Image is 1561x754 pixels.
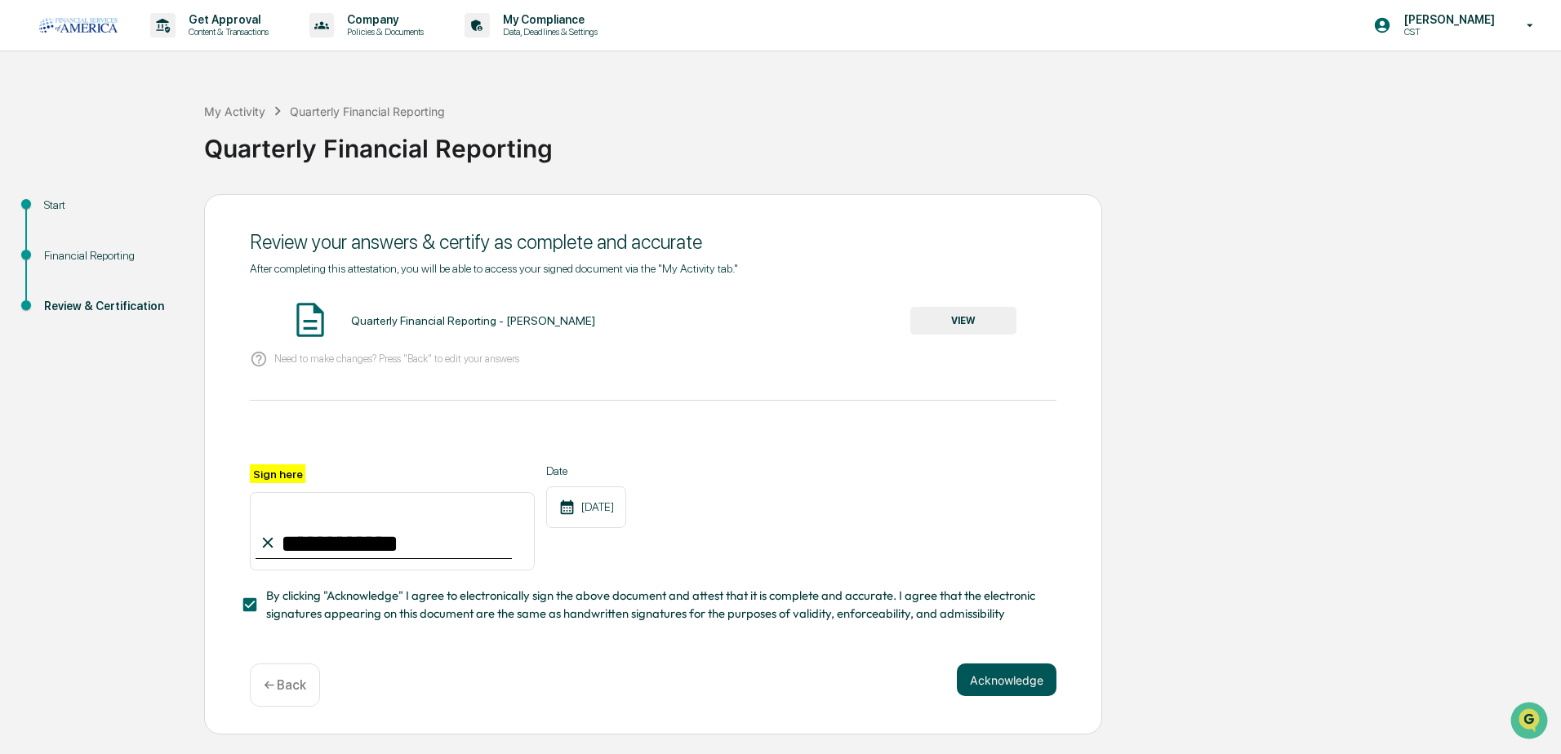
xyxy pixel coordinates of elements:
[250,464,305,483] label: Sign here
[39,18,118,33] img: logo
[274,353,519,365] p: Need to make changes? Press "Back" to edit your answers
[290,299,331,340] img: Document Icon
[44,247,178,264] div: Financial Reporting
[266,587,1043,623] span: By clicking "Acknowledge" I agree to electronically sign the above document and attest that it is...
[115,276,198,289] a: Powered byPylon
[33,237,103,253] span: Data Lookup
[176,13,277,26] p: Get Approval
[16,238,29,251] div: 🔎
[1509,700,1553,744] iframe: Open customer support
[204,121,1553,163] div: Quarterly Financial Reporting
[162,277,198,289] span: Pylon
[56,125,268,141] div: Start new chat
[135,206,202,222] span: Attestations
[176,26,277,38] p: Content & Transactions
[1391,13,1503,26] p: [PERSON_NAME]
[10,199,112,228] a: 🖐️Preclearance
[118,207,131,220] div: 🗄️
[16,125,46,154] img: 1746055101610-c473b297-6a78-478c-a979-82029cc54cd1
[334,26,432,38] p: Policies & Documents
[10,230,109,259] a: 🔎Data Lookup
[334,13,432,26] p: Company
[490,26,606,38] p: Data, Deadlines & Settings
[264,677,306,693] p: ← Back
[290,104,445,118] div: Quarterly Financial Reporting
[33,206,105,222] span: Preclearance
[16,34,297,60] p: How can we help?
[910,307,1016,335] button: VIEW
[546,486,626,528] div: [DATE]
[16,207,29,220] div: 🖐️
[351,314,595,327] div: Quarterly Financial Reporting - [PERSON_NAME]
[44,197,178,214] div: Start
[204,104,265,118] div: My Activity
[546,464,626,477] label: Date
[278,130,297,149] button: Start new chat
[250,230,1056,254] div: Review your answers & certify as complete and accurate
[44,298,178,315] div: Review & Certification
[490,13,606,26] p: My Compliance
[250,262,738,275] span: After completing this attestation, you will be able to access your signed document via the "My Ac...
[1391,26,1503,38] p: CST
[56,141,207,154] div: We're available if you need us!
[112,199,209,228] a: 🗄️Attestations
[957,663,1056,696] button: Acknowledge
